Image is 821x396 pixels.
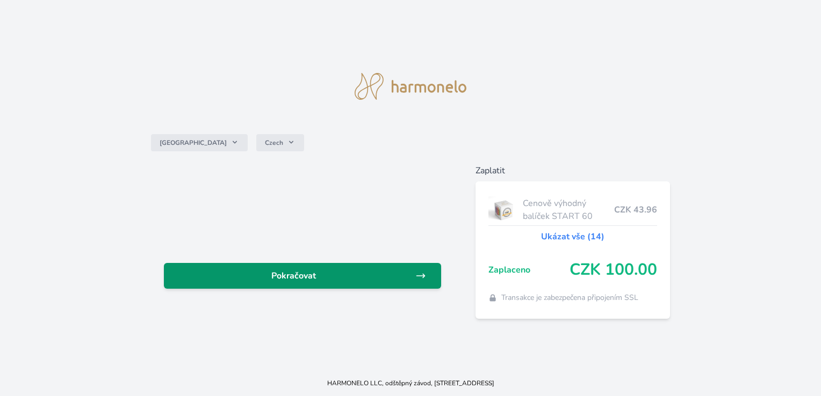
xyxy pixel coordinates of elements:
span: Cenově výhodný balíček START 60 [523,197,614,223]
img: start.jpg [488,196,519,223]
span: CZK 43.96 [614,203,657,216]
a: Pokračovat [164,263,441,289]
span: Pokračovat [172,269,415,282]
button: [GEOGRAPHIC_DATA] [151,134,248,151]
span: Czech [265,138,283,147]
a: Ukázat vše (14) [541,230,604,243]
span: Zaplaceno [488,263,570,276]
span: Transakce je zabezpečena připojením SSL [501,292,638,303]
img: logo.svg [355,73,466,100]
button: Czech [256,134,304,151]
span: CZK 100.00 [570,260,657,280]
h6: Zaplatit [476,164,670,177]
span: [GEOGRAPHIC_DATA] [160,138,227,147]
